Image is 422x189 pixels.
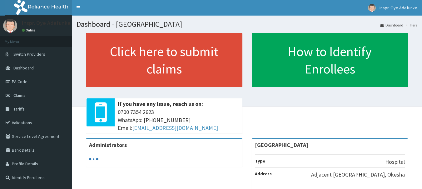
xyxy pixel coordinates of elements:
span: Tariffs [13,106,25,112]
b: Type [255,158,265,164]
a: Click here to submit claims [86,33,242,87]
img: User Image [3,19,17,33]
li: Here [404,22,417,28]
p: Adjacent [GEOGRAPHIC_DATA], Okesha [311,171,405,179]
a: How to Identify Enrollees [252,33,408,87]
b: If you have any issue, reach us on: [118,100,203,107]
p: Inspr. Oye Adefunke [22,20,71,26]
a: Online [22,28,37,32]
b: Administrators [89,141,127,149]
svg: audio-loading [89,154,98,164]
a: [EMAIL_ADDRESS][DOMAIN_NAME] [132,124,218,131]
span: Dashboard [13,65,34,71]
span: Claims [13,92,26,98]
b: Address [255,171,272,177]
a: Dashboard [380,22,403,28]
h1: Dashboard - [GEOGRAPHIC_DATA] [77,20,417,28]
img: User Image [368,4,376,12]
p: Hospital [385,158,405,166]
strong: [GEOGRAPHIC_DATA] [255,141,308,149]
span: Switch Providers [13,51,45,57]
span: Inspr. Oye Adefunke [380,5,417,11]
span: 0700 7354 2623 WhatsApp: [PHONE_NUMBER] Email: [118,108,239,132]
